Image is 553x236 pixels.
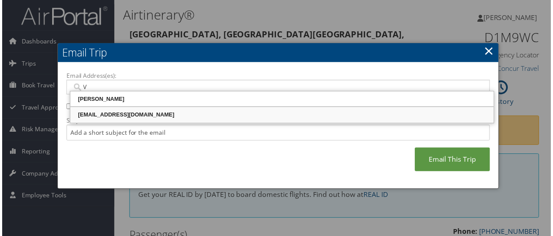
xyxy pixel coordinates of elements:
h2: Email Trip [56,43,500,63]
div: [EMAIL_ADDRESS][DOMAIN_NAME] [70,111,494,120]
label: Email Address(es): [65,72,492,80]
a: Email This Trip [416,149,492,173]
label: Subject: [65,117,492,126]
a: × [486,42,496,60]
div: [PERSON_NAME] [70,96,494,104]
input: Email address (Separate multiple email addresses with commas) [70,83,486,92]
input: Add a short subject for the email [65,126,492,142]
